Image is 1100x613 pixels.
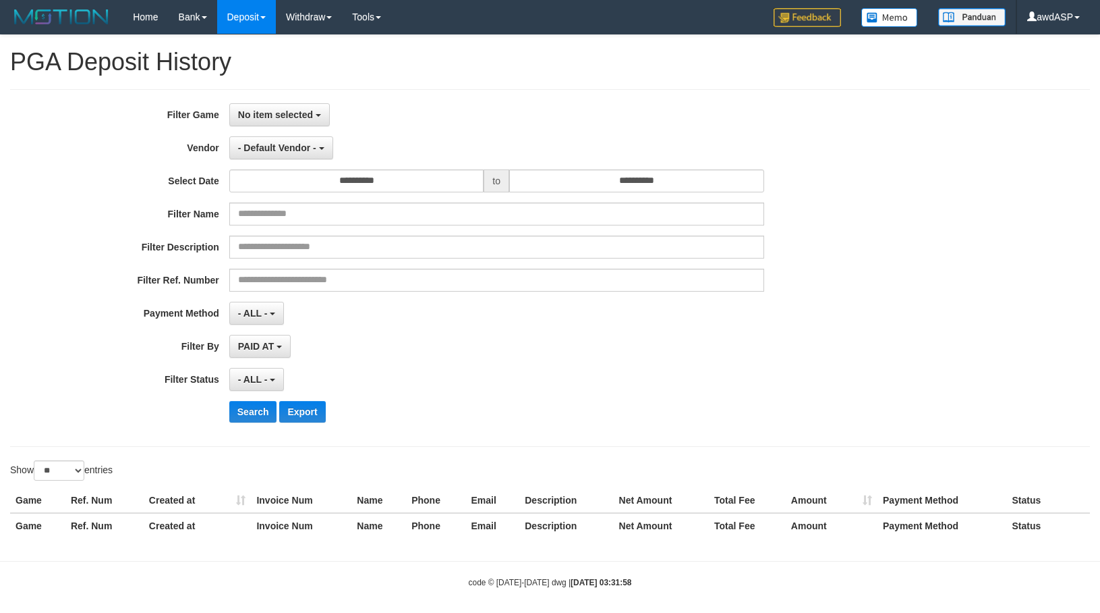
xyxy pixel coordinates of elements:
[10,513,65,538] th: Game
[786,488,877,513] th: Amount
[519,513,613,538] th: Description
[229,136,333,159] button: - Default Vendor -
[351,513,406,538] th: Name
[65,488,144,513] th: Ref. Num
[238,308,268,319] span: - ALL -
[251,488,351,513] th: Invoice Num
[709,488,786,513] th: Total Fee
[519,488,613,513] th: Description
[229,368,284,391] button: - ALL -
[238,341,274,352] span: PAID AT
[229,302,284,325] button: - ALL -
[465,513,519,538] th: Email
[786,513,877,538] th: Amount
[1006,488,1090,513] th: Status
[229,103,330,126] button: No item selected
[238,142,316,153] span: - Default Vendor -
[774,8,841,27] img: Feedback.jpg
[465,488,519,513] th: Email
[10,488,65,513] th: Game
[614,513,709,538] th: Net Amount
[351,488,406,513] th: Name
[238,109,313,120] span: No item selected
[877,488,1006,513] th: Payment Method
[469,578,632,587] small: code © [DATE]-[DATE] dwg |
[1006,513,1090,538] th: Status
[571,578,631,587] strong: [DATE] 03:31:58
[10,49,1090,76] h1: PGA Deposit History
[484,169,509,192] span: to
[229,335,291,358] button: PAID AT
[34,460,84,481] select: Showentries
[406,513,465,538] th: Phone
[861,8,918,27] img: Button%20Memo.svg
[144,488,252,513] th: Created at
[10,7,113,27] img: MOTION_logo.png
[144,513,252,538] th: Created at
[251,513,351,538] th: Invoice Num
[229,401,277,423] button: Search
[938,8,1006,26] img: panduan.png
[877,513,1006,538] th: Payment Method
[238,374,268,385] span: - ALL -
[65,513,144,538] th: Ref. Num
[10,460,113,481] label: Show entries
[614,488,709,513] th: Net Amount
[406,488,465,513] th: Phone
[709,513,786,538] th: Total Fee
[279,401,325,423] button: Export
